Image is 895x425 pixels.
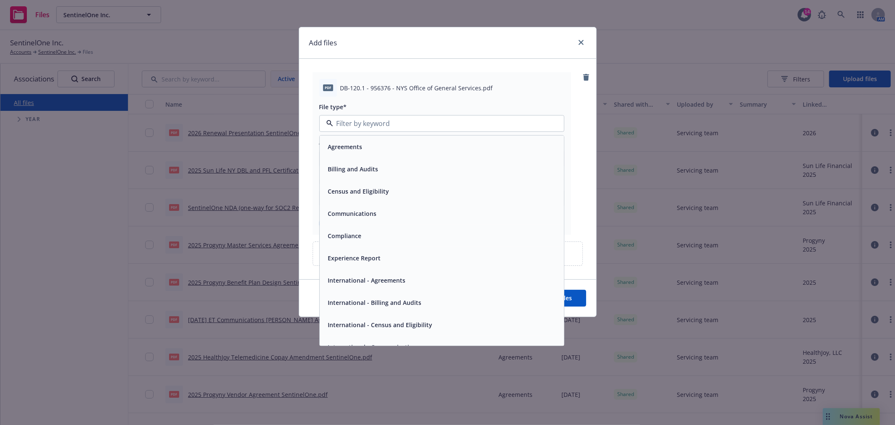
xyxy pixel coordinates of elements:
[323,84,333,91] span: pdf
[328,231,362,240] button: Compliance
[319,103,347,111] span: File type*
[309,37,337,48] h1: Add files
[576,37,586,47] a: close
[328,343,420,352] button: International - Communications
[328,276,406,285] button: International - Agreements
[328,320,433,329] button: International - Census and Eligibility
[328,187,389,196] button: Census and Eligibility
[333,118,547,129] input: Filter by keyword
[581,72,591,82] a: remove
[328,209,377,218] button: Communications
[328,298,422,307] button: International - Billing and Audits
[328,165,378,173] button: Billing and Audits
[313,241,583,266] div: Upload new files
[328,142,363,151] button: Agreements
[340,84,493,92] span: DB-120.1 - 956376 - NYS Office of General Services.pdf
[328,254,381,262] button: Experience Report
